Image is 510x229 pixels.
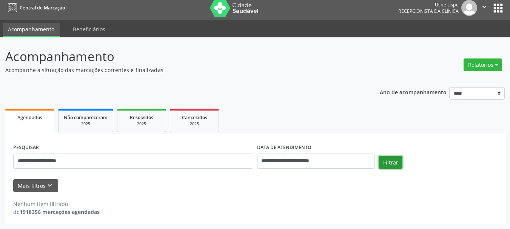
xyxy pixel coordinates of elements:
[464,58,502,71] button: Relatórios
[398,2,459,8] div: Uspe Uspe
[64,114,108,121] span: Não compareceram
[5,66,355,74] p: Acompanhe a situação das marcações correntes e finalizadas
[5,2,65,14] a: Central de Marcação
[20,208,100,215] strong: 1918356 marcações agendadas
[3,23,60,37] a: Acompanhamento
[492,2,505,15] button: apps
[379,156,402,169] button: Filtrar
[380,87,447,97] p: Ano de acompanhamento
[13,208,100,216] div: de
[13,179,58,192] button: Mais filtroskeyboard_arrow_down
[64,121,108,127] div: 2025
[257,142,311,154] label: DATA DE ATENDIMENTO
[17,114,42,121] span: Agendados
[130,114,153,121] span: Resolvidos
[13,142,39,154] label: PESQUISAR
[5,47,355,66] p: Acompanhamento
[13,200,100,208] div: Nenhum item filtrado
[176,121,213,127] div: 2025
[20,5,65,11] span: Central de Marcação
[398,8,459,14] span: Recepcionista da clínica
[123,121,160,127] div: 2025
[68,23,111,36] a: Beneficiários
[46,181,54,190] i: keyboard_arrow_down
[480,3,488,11] i: 
[182,114,207,121] span: Cancelados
